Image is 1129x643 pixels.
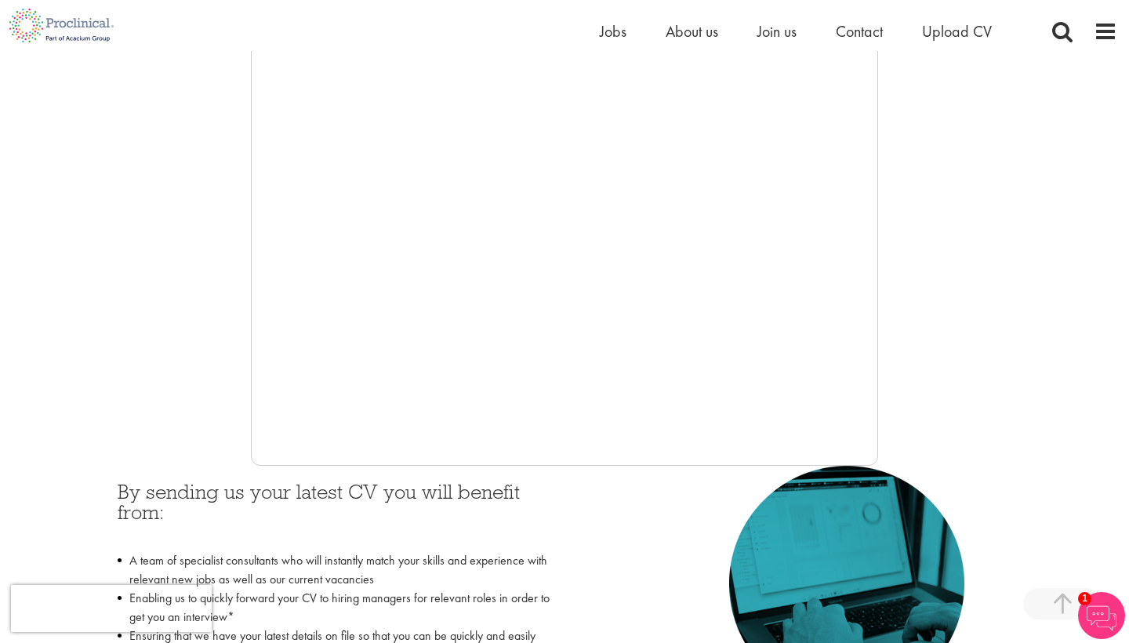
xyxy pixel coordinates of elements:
[666,21,718,42] a: About us
[836,21,883,42] a: Contact
[757,21,797,42] a: Join us
[118,481,553,543] h3: By sending us your latest CV you will benefit from:
[922,21,992,42] a: Upload CV
[1078,592,1091,605] span: 1
[11,585,212,632] iframe: reCAPTCHA
[600,21,626,42] a: Jobs
[1078,592,1125,639] img: Chatbot
[118,551,553,589] li: A team of specialist consultants who will instantly match your skills and experience with relevan...
[118,589,553,627] li: Enabling us to quickly forward your CV to hiring managers for relevant roles in order to get you ...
